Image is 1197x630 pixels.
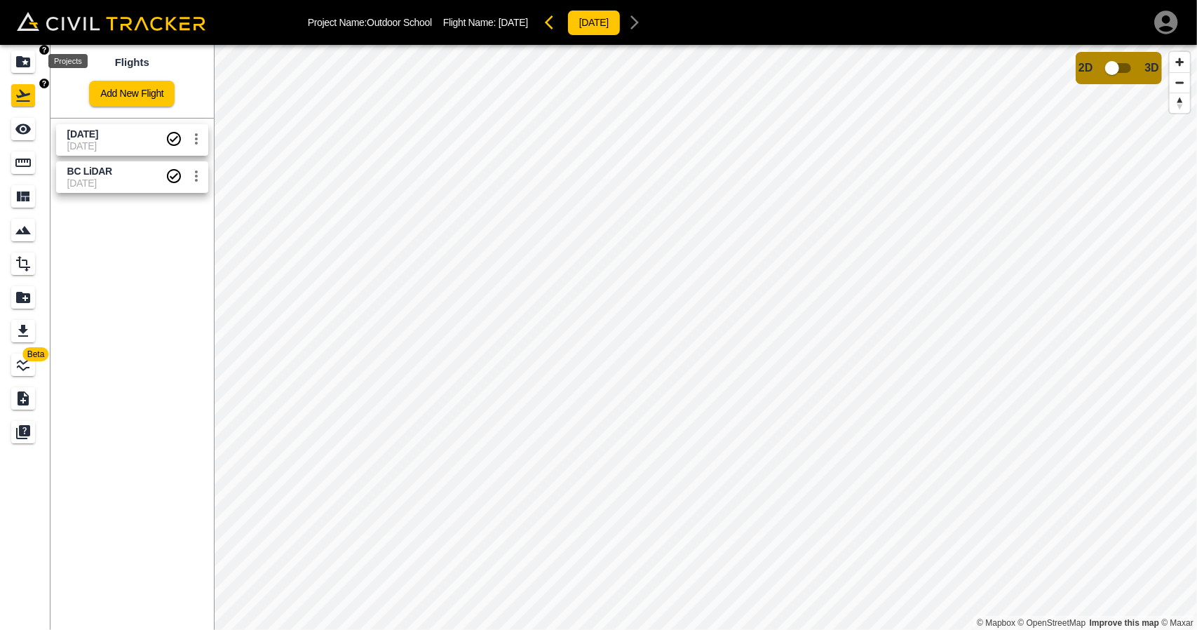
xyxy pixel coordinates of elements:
span: 2D [1078,62,1093,74]
button: Zoom in [1170,52,1190,72]
a: Mapbox [977,618,1015,628]
img: Civil Tracker [17,12,205,32]
a: Map feedback [1090,618,1159,628]
a: Maxar [1161,618,1193,628]
p: Project Name: Outdoor School [308,17,432,28]
span: [DATE] [499,17,528,28]
canvas: Map [214,45,1197,630]
button: Zoom out [1170,72,1190,93]
button: [DATE] [567,10,621,36]
div: Projects [48,54,88,68]
button: Reset bearing to north [1170,93,1190,113]
span: 3D [1145,62,1159,74]
p: Flight Name: [443,17,528,28]
a: OpenStreetMap [1018,618,1086,628]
